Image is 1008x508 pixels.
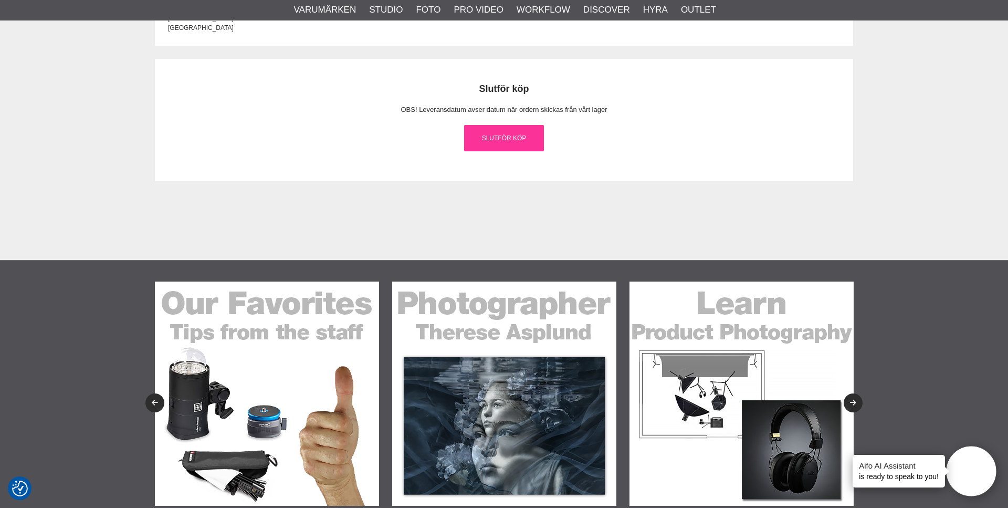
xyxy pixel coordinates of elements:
a: Studio [369,3,403,17]
div: is ready to speak to you! [853,455,945,488]
img: Annons:22-06F banner-sidfot-therese.jpg [392,282,616,506]
a: Slutför köp [464,125,544,151]
img: Annons:22-05F banner-sidfot-favorites.jpg [155,282,379,506]
img: Revisit consent button [12,481,28,496]
p: OBS! Leveransdatum avser datum när ordern skickas från vårt lager [181,105,827,116]
h2: Slutför köp [181,82,827,96]
a: Pro Video [454,3,503,17]
h4: Aifo AI Assistant [859,460,939,471]
a: Workflow [517,3,570,17]
a: Outlet [681,3,716,17]
a: Varumärken [294,3,356,17]
a: Foto [416,3,440,17]
button: Previous [145,393,164,412]
button: Samtyckesinställningar [12,479,28,498]
img: Annons:22-07F banner-sidfot-learn-product.jpg [629,282,854,506]
a: Hyra [643,3,668,17]
a: Discover [583,3,630,17]
button: Next [844,393,863,412]
span: [GEOGRAPHIC_DATA] [168,24,234,32]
